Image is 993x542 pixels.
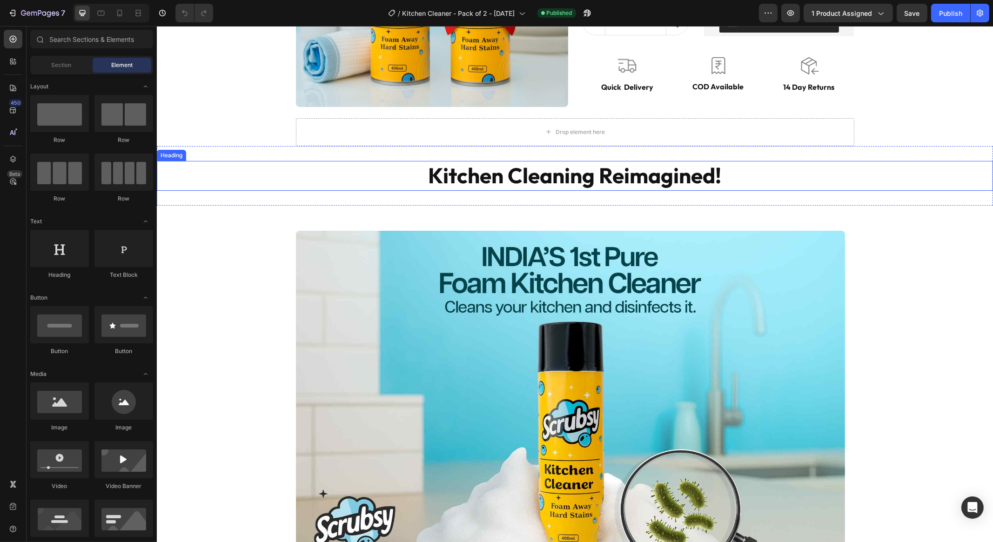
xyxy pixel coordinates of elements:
[812,8,872,18] span: 1 product assigned
[30,271,89,279] div: Heading
[30,347,89,355] div: Button
[272,136,565,163] strong: Kitchen Cleaning Reimagined!
[30,136,89,144] div: Row
[961,496,984,519] div: Open Intercom Messenger
[94,482,153,490] div: Video Banner
[52,61,72,69] span: Section
[931,4,970,22] button: Publish
[30,82,48,91] span: Layout
[30,30,153,48] input: Search Sections & Elements
[399,102,449,110] div: Drop element here
[398,8,401,18] span: /
[804,4,893,22] button: 1 product assigned
[905,9,920,17] span: Save
[94,271,153,279] div: Text Block
[897,4,927,22] button: Save
[459,29,482,51] img: Alt Image
[111,61,133,69] span: Element
[431,56,510,66] p: Quick Delivery
[94,136,153,144] div: Row
[138,214,153,229] span: Toggle open
[30,294,47,302] span: Button
[30,370,47,378] span: Media
[7,170,22,178] div: Beta
[30,423,89,432] div: Image
[939,8,962,18] div: Publish
[2,125,27,134] div: Heading
[612,56,692,66] p: 14 Day Returns
[403,8,515,18] span: Kitchen Cleaner - Pack of 2 - [DATE]
[9,99,22,107] div: 450
[61,7,65,19] p: 7
[157,26,993,542] iframe: Design area
[4,4,69,22] button: 7
[94,347,153,355] div: Button
[94,194,153,203] div: Row
[550,29,572,50] img: Alt Image
[138,290,153,305] span: Toggle open
[138,79,153,94] span: Toggle open
[522,56,601,66] p: COD Available
[30,482,89,490] div: Video
[30,194,89,203] div: Row
[175,4,213,22] div: Undo/Redo
[30,217,42,226] span: Text
[641,29,663,51] img: Alt Image
[138,367,153,381] span: Toggle open
[547,9,572,17] span: Published
[94,423,153,432] div: Image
